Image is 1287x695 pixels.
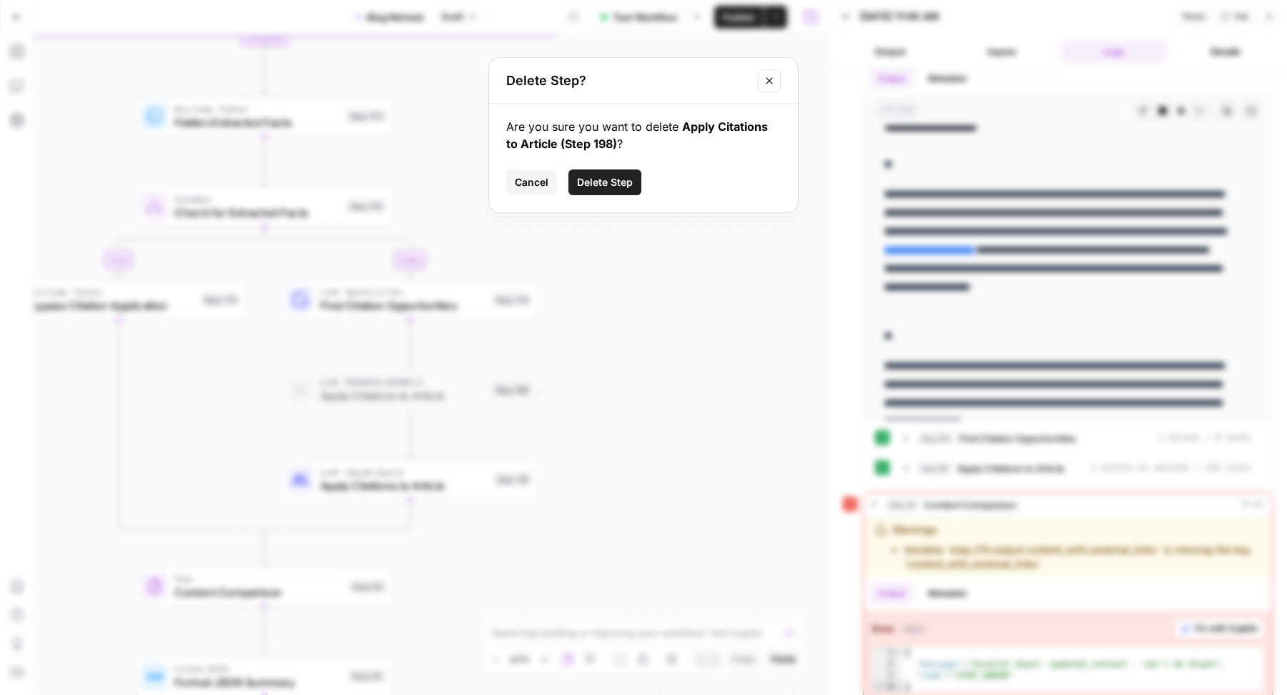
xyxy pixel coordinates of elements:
h2: Delete Step? [506,71,749,91]
button: Close modal [758,69,781,92]
span: Delete Step [577,175,633,189]
div: Are you sure you want to delete ? [506,118,781,152]
span: Cancel [515,175,548,189]
button: Delete Step [568,169,641,195]
button: Cancel [506,169,557,195]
